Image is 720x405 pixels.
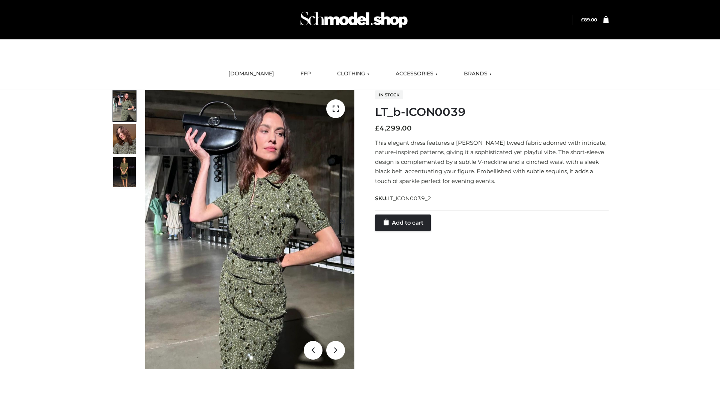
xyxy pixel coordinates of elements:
[387,195,431,202] span: LT_ICON0039_2
[113,157,136,187] img: Screenshot-2024-10-29-at-7.00.09%E2%80%AFPM.jpg
[375,105,609,119] h1: LT_b-ICON0039
[298,5,410,34] img: Schmodel Admin 964
[375,214,431,231] a: Add to cart
[581,17,597,22] a: £89.00
[295,66,316,82] a: FFP
[223,66,280,82] a: [DOMAIN_NAME]
[375,138,609,186] p: This elegant dress features a [PERSON_NAME] tweed fabric adorned with intricate, nature-inspired ...
[390,66,443,82] a: ACCESSORIES
[581,17,584,22] span: £
[375,124,412,132] bdi: 4,299.00
[375,124,379,132] span: £
[458,66,497,82] a: BRANDS
[113,91,136,121] img: Screenshot-2024-10-29-at-6.59.56%E2%80%AFPM.jpg
[113,124,136,154] img: Screenshot-2024-10-29-at-7.00.03%E2%80%AFPM.jpg
[331,66,375,82] a: CLOTHING
[375,90,403,99] span: In stock
[145,90,354,369] img: LT_b-ICON0039
[581,17,597,22] bdi: 89.00
[375,194,432,203] span: SKU:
